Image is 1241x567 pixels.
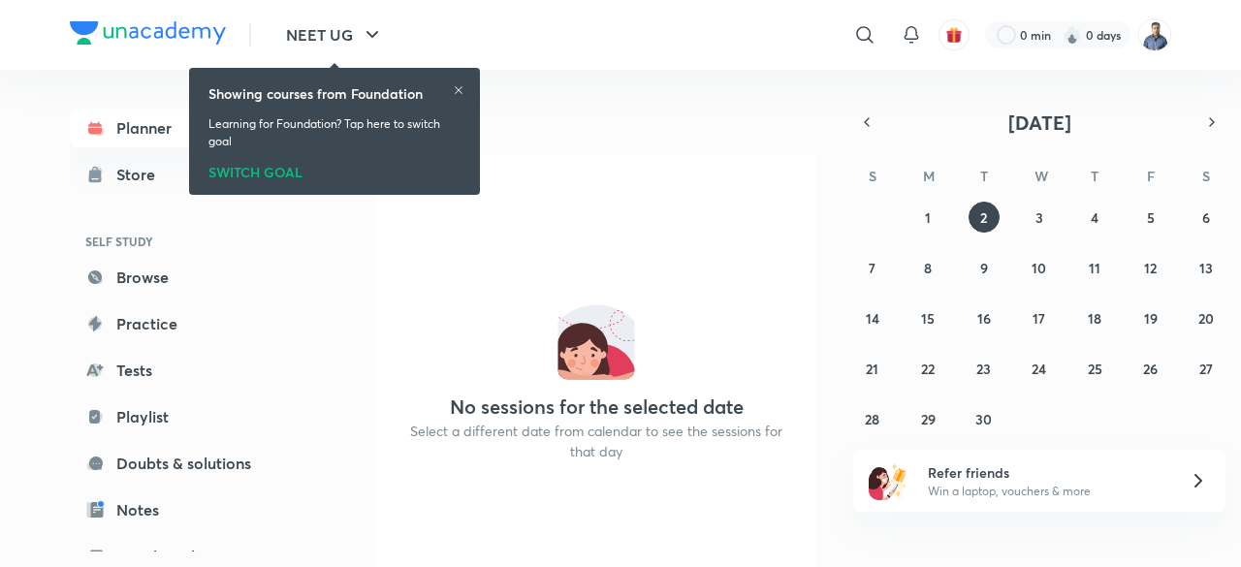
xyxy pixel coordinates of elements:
button: September 10, 2025 [1024,252,1055,283]
button: September 21, 2025 [857,353,888,384]
a: Playlist [70,397,295,436]
abbr: Thursday [1091,167,1098,185]
button: September 30, 2025 [969,403,1000,434]
p: Learning for Foundation? Tap here to switch goal [208,115,461,150]
abbr: September 11, 2025 [1089,259,1100,277]
button: September 22, 2025 [912,353,943,384]
abbr: September 16, 2025 [977,309,991,328]
a: Store [70,155,295,194]
abbr: September 18, 2025 [1088,309,1101,328]
abbr: September 8, 2025 [924,259,932,277]
div: SWITCH GOAL [208,158,461,179]
button: September 6, 2025 [1191,202,1222,233]
button: September 16, 2025 [969,302,1000,333]
img: referral [869,461,907,500]
abbr: September 12, 2025 [1144,259,1157,277]
abbr: September 28, 2025 [865,410,879,428]
button: September 28, 2025 [857,403,888,434]
button: September 3, 2025 [1024,202,1055,233]
button: September 26, 2025 [1135,353,1166,384]
abbr: September 2, 2025 [980,208,987,227]
button: September 29, 2025 [912,403,943,434]
button: September 27, 2025 [1191,353,1222,384]
abbr: September 13, 2025 [1199,259,1213,277]
button: September 7, 2025 [857,252,888,283]
button: avatar [939,19,970,50]
abbr: September 14, 2025 [866,309,879,328]
a: Planner [70,109,295,147]
abbr: September 4, 2025 [1091,208,1098,227]
abbr: September 17, 2025 [1033,309,1045,328]
abbr: September 6, 2025 [1202,208,1210,227]
button: September 8, 2025 [912,252,943,283]
button: September 13, 2025 [1191,252,1222,283]
abbr: September 10, 2025 [1032,259,1046,277]
h6: SELF STUDY [70,225,295,258]
abbr: September 5, 2025 [1147,208,1155,227]
abbr: September 25, 2025 [1088,360,1102,378]
img: streak [1063,25,1082,45]
abbr: September 22, 2025 [921,360,935,378]
span: [DATE] [1008,110,1071,136]
abbr: September 23, 2025 [976,360,991,378]
abbr: Monday [923,167,935,185]
img: No events [557,302,635,380]
button: September 18, 2025 [1079,302,1110,333]
button: September 14, 2025 [857,302,888,333]
h6: Refer friends [928,462,1166,483]
button: [DATE] [880,109,1198,136]
img: avatar [945,26,963,44]
button: NEET UG [274,16,396,54]
abbr: September 9, 2025 [980,259,988,277]
button: September 17, 2025 [1024,302,1055,333]
button: September 23, 2025 [969,353,1000,384]
a: Practice [70,304,295,343]
abbr: September 26, 2025 [1143,360,1158,378]
a: Tests [70,351,295,390]
p: Select a different date from calendar to see the sessions for that day [399,421,793,461]
abbr: September 19, 2025 [1144,309,1158,328]
abbr: September 27, 2025 [1199,360,1213,378]
div: Store [116,163,167,186]
button: September 9, 2025 [969,252,1000,283]
abbr: Wednesday [1034,167,1048,185]
button: September 15, 2025 [912,302,943,333]
h4: No sessions for the selected date [450,395,744,419]
p: Win a laptop, vouchers & more [928,483,1166,500]
img: Company Logo [70,21,226,45]
button: September 4, 2025 [1079,202,1110,233]
abbr: Sunday [869,167,876,185]
button: September 11, 2025 [1079,252,1110,283]
abbr: September 21, 2025 [866,360,878,378]
abbr: September 1, 2025 [925,208,931,227]
h4: [DATE] [376,109,832,132]
abbr: September 7, 2025 [869,259,875,277]
button: September 1, 2025 [912,202,943,233]
a: Browse [70,258,295,297]
abbr: September 29, 2025 [921,410,936,428]
abbr: Friday [1147,167,1155,185]
abbr: Saturday [1202,167,1210,185]
abbr: Tuesday [980,167,988,185]
a: Doubts & solutions [70,444,295,483]
button: September 12, 2025 [1135,252,1166,283]
h6: Showing courses from Foundation [208,83,423,104]
a: Company Logo [70,21,226,49]
button: September 25, 2025 [1079,353,1110,384]
a: Notes [70,490,295,529]
button: September 24, 2025 [1024,353,1055,384]
button: September 20, 2025 [1191,302,1222,333]
abbr: September 3, 2025 [1035,208,1043,227]
abbr: September 30, 2025 [975,410,992,428]
img: Rajiv Kumar Tiwari [1138,18,1171,51]
abbr: September 24, 2025 [1032,360,1046,378]
abbr: September 15, 2025 [921,309,935,328]
button: September 19, 2025 [1135,302,1166,333]
button: September 5, 2025 [1135,202,1166,233]
button: September 2, 2025 [969,202,1000,233]
abbr: September 20, 2025 [1198,309,1214,328]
